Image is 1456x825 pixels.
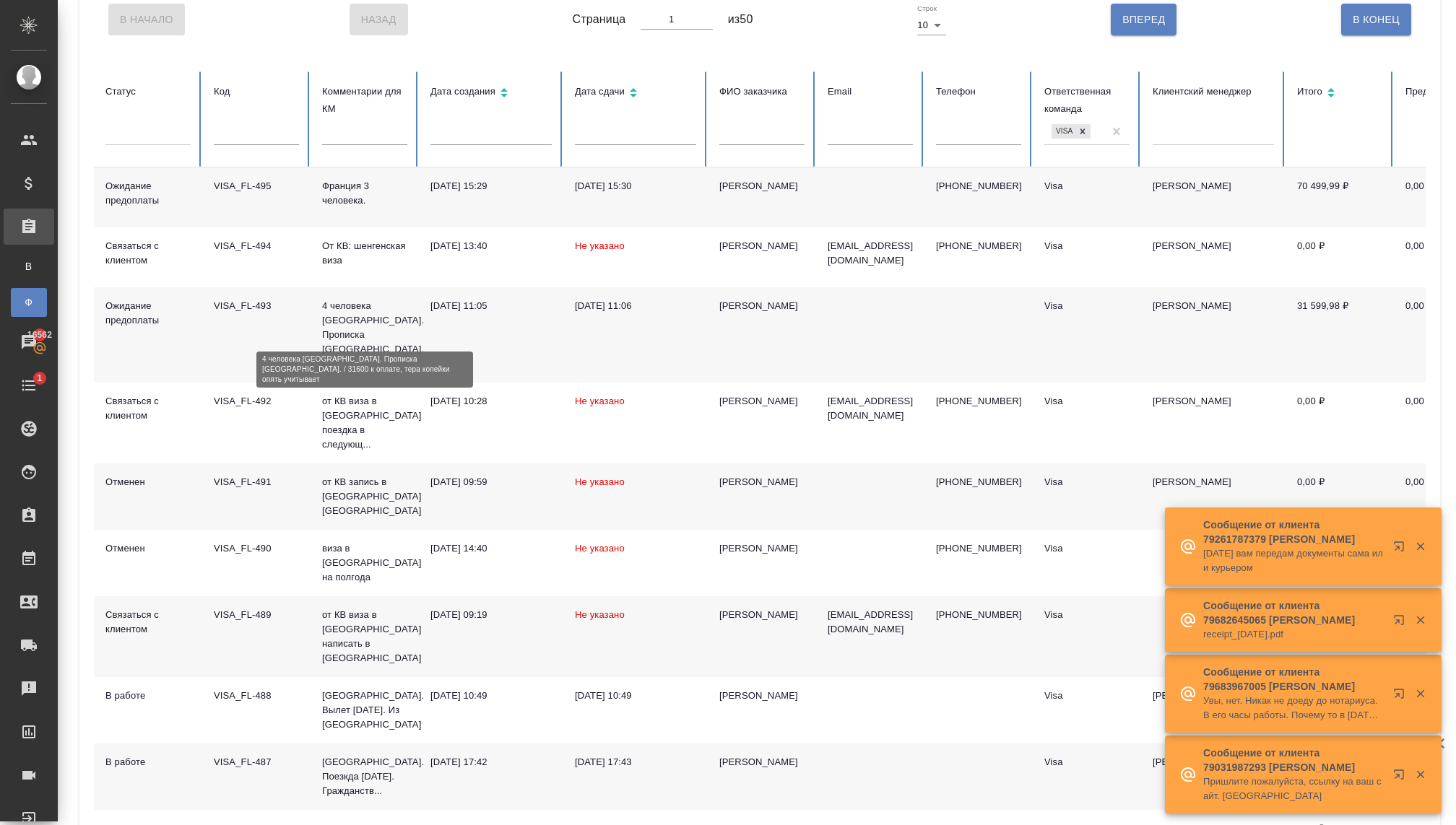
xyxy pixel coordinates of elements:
[1044,541,1130,556] div: Visa
[1141,677,1286,743] td: [PERSON_NAME]
[214,541,299,556] div: VISA_FL-490
[430,239,552,253] div: [DATE] 13:40
[1203,546,1384,575] p: [DATE] вам передам документы сама или курьером
[18,259,40,274] span: В
[322,541,407,585] p: виза в [GEOGRAPHIC_DATA] на полгода
[1203,627,1384,642] p: receipt_[DATE].pdf
[11,252,47,281] a: В
[1141,227,1286,287] td: [PERSON_NAME]
[430,394,552,409] div: [DATE] 10:28
[828,83,913,100] div: Email
[1405,768,1435,781] button: Закрыть
[322,755,407,798] p: [GEOGRAPHIC_DATA]. Поезкда [DATE]. Гражданств...
[105,755,191,769] div: В работе
[1405,540,1435,553] button: Закрыть
[719,239,805,253] div: [PERSON_NAME]
[1384,679,1419,714] button: Открыть в новой вкладке
[1052,124,1075,139] div: Visa
[1203,694,1384,723] p: Увы, нет. Никак не доеду до нотариуса. В его часы работы. Почему то в [DATE] он не работает.
[18,295,40,310] span: Ф
[105,239,191,268] div: Связаться с клиентом
[1405,687,1435,700] button: Закрыть
[1141,287,1286,383] td: [PERSON_NAME]
[1286,463,1394,530] td: 0,00 ₽
[1286,167,1394,227] td: 70 499,99 ₽
[719,608,805,622] div: [PERSON_NAME]
[1286,383,1394,463] td: 0,00 ₽
[917,15,946,35] div: 10
[214,755,299,769] div: VISA_FL-487
[214,239,299,253] div: VISA_FL-494
[1384,606,1419,640] button: Открыть в новой вкладке
[214,475,299,489] div: VISA_FL-491
[917,5,937,12] label: Строк
[4,324,54,360] a: 16562
[1297,83,1382,104] div: Сортировка
[1122,11,1165,29] span: Вперед
[1111,4,1176,35] button: Вперед
[575,755,696,769] div: [DATE] 17:43
[719,299,805,313] div: [PERSON_NAME]
[322,239,407,268] p: От КВ: шенгенская виза
[936,608,1021,622] p: [PHONE_NUMBER]
[430,83,552,104] div: Сортировка
[1341,4,1411,35] button: В Конец
[1203,598,1384,627] p: Сообщение от клиента 79682645065 [PERSON_NAME]
[214,83,299,100] div: Код
[430,689,552,703] div: [DATE] 10:49
[828,239,913,268] p: [EMAIL_ADDRESS][DOMAIN_NAME]
[1044,239,1130,253] div: Visa
[1203,518,1384,546] p: Сообщение от клиента 79261787379 [PERSON_NAME]
[105,299,191,328] div: Ожидание предоплаты
[1044,299,1130,313] div: Visa
[430,475,552,489] div: [DATE] 09:59
[430,608,552,622] div: [DATE] 09:19
[322,83,407,118] div: Комментарии для КМ
[322,299,407,371] p: 4 человека [GEOGRAPHIC_DATA]. Прописка [GEOGRAPHIC_DATA]. /...
[105,179,191,208] div: Ожидание предоплаты
[573,11,626,28] span: Страница
[1203,665,1384,694] p: Сообщение от клиента 79683967005 [PERSON_NAME]
[575,609,625,620] span: Не указано
[575,689,696,703] div: [DATE] 10:49
[936,475,1021,489] p: [PHONE_NUMBER]
[575,543,625,554] span: Не указано
[719,541,805,556] div: [PERSON_NAME]
[1153,83,1274,100] div: Клиентский менеджер
[430,541,552,556] div: [DATE] 14:40
[430,179,552,193] div: [DATE] 15:29
[575,299,696,313] div: [DATE] 11:06
[728,11,753,28] span: из 50
[719,83,805,100] div: ФИО заказчика
[322,394,407,452] p: от КВ виза в [GEOGRAPHIC_DATA] поездка в следующ...
[575,240,625,251] span: Не указано
[575,396,625,406] span: Не указано
[1044,475,1130,489] div: Visa
[575,83,696,104] div: Сортировка
[1044,394,1130,409] div: Visa
[1405,614,1435,627] button: Закрыть
[1203,746,1384,774] p: Сообщение от клиента 79031987293 [PERSON_NAME]
[575,476,625,487] span: Не указано
[4,367,54,403] a: 1
[1044,689,1130,703] div: Visa
[719,755,805,769] div: [PERSON_NAME]
[28,371,51,385] span: 1
[828,394,913,423] p: [EMAIL_ADDRESS][DOMAIN_NAME]
[1141,463,1286,530] td: [PERSON_NAME]
[1141,743,1286,810] td: [PERSON_NAME]
[719,179,805,193] div: [PERSON_NAME]
[1384,760,1419,795] button: Открыть в новой вкладке
[105,83,191,100] div: Статус
[719,689,805,703] div: [PERSON_NAME]
[214,394,299,409] div: VISA_FL-492
[936,83,1021,100] div: Телефон
[1286,287,1394,383] td: 31 599,98 ₽
[322,608,407,665] p: от КВ виза в [GEOGRAPHIC_DATA] написать в [GEOGRAPHIC_DATA]
[19,328,61,342] span: 16562
[430,755,552,769] div: [DATE] 17:42
[1141,383,1286,463] td: [PERSON_NAME]
[719,394,805,409] div: [PERSON_NAME]
[1044,755,1130,769] div: Visa
[214,179,299,193] div: VISA_FL-495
